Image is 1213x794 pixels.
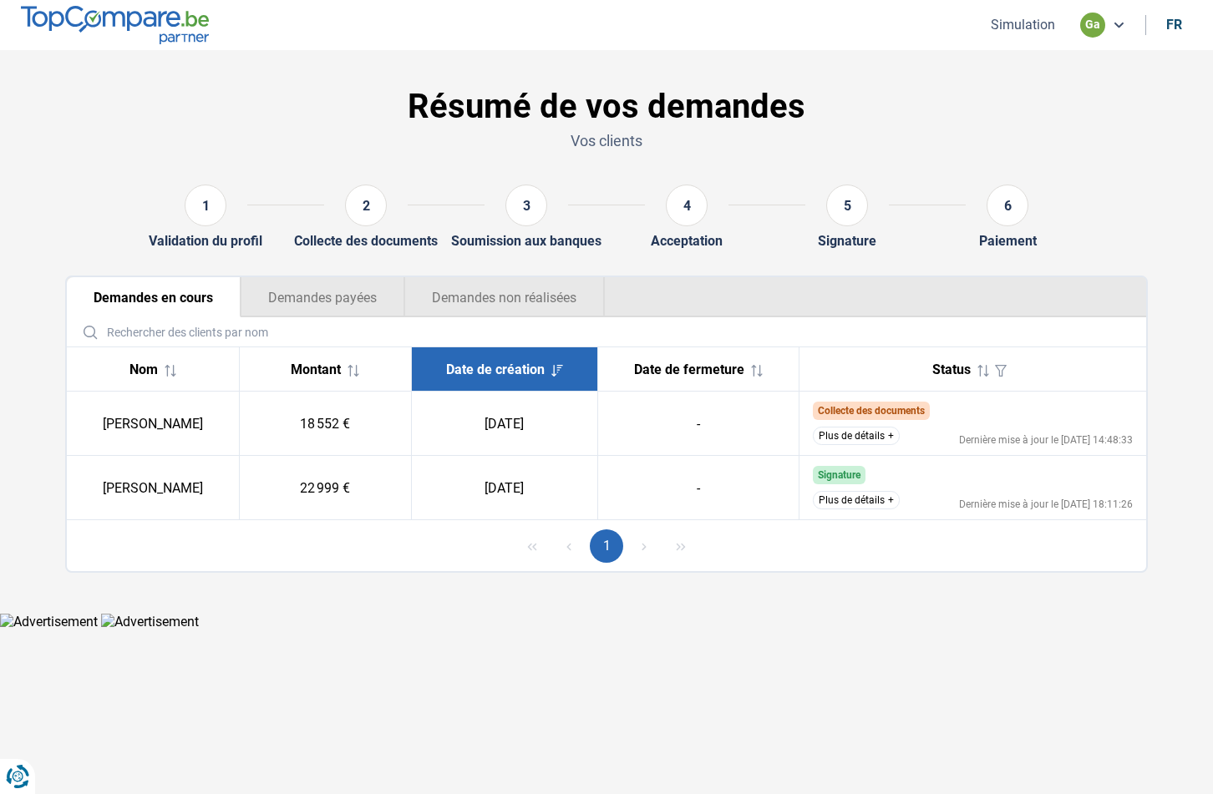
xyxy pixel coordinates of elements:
[129,362,158,377] span: Nom
[818,233,876,249] div: Signature
[65,130,1148,151] p: Vos clients
[813,427,900,445] button: Plus de détails
[826,185,868,226] div: 5
[74,317,1139,346] input: Rechercher des clients par nom
[411,456,597,520] td: [DATE]
[451,233,601,249] div: Soumission aux banques
[404,277,605,317] button: Demandes non réalisées
[979,233,1037,249] div: Paiement
[411,392,597,456] td: [DATE]
[666,185,708,226] div: 4
[65,87,1148,127] h1: Résumé de vos demandes
[239,392,411,456] td: 18 552 €
[590,529,623,563] button: Page 1
[627,529,661,563] button: Next Page
[67,277,241,317] button: Demandes en cours
[1080,13,1105,38] div: ga
[959,499,1133,509] div: Dernière mise à jour le [DATE] 18:11:26
[345,185,387,226] div: 2
[651,233,723,249] div: Acceptation
[241,277,404,317] button: Demandes payées
[505,185,547,226] div: 3
[597,392,799,456] td: -
[446,362,545,377] span: Date de création
[294,233,438,249] div: Collecte des documents
[813,491,900,509] button: Plus de détails
[818,405,925,417] span: Collecte des documents
[664,529,698,563] button: Last Page
[597,456,799,520] td: -
[634,362,744,377] span: Date de fermeture
[67,392,239,456] td: [PERSON_NAME]
[239,456,411,520] td: 22 999 €
[149,233,262,249] div: Validation du profil
[987,185,1028,226] div: 6
[185,185,226,226] div: 1
[291,362,341,377] span: Montant
[552,529,586,563] button: Previous Page
[818,469,860,481] span: Signature
[21,6,209,43] img: TopCompare.be
[986,16,1060,33] button: Simulation
[515,529,549,563] button: First Page
[101,614,199,630] img: Advertisement
[1166,17,1182,33] div: fr
[67,456,239,520] td: [PERSON_NAME]
[959,435,1133,445] div: Dernière mise à jour le [DATE] 14:48:33
[932,362,971,377] span: Status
